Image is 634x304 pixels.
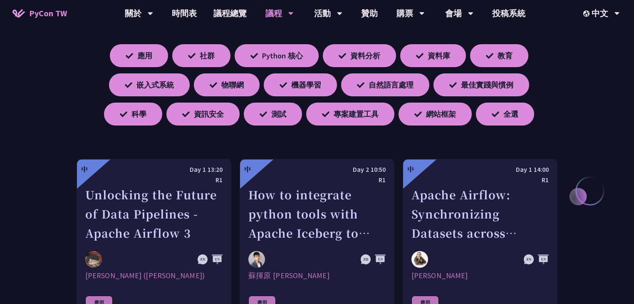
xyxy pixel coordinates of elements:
div: R1 [248,175,386,185]
div: [PERSON_NAME] [411,271,549,281]
label: 機器學習 [264,73,337,96]
div: R1 [411,175,549,185]
div: 蘇揮原 [PERSON_NAME] [248,271,386,281]
img: 蘇揮原 Mars Su [248,251,265,268]
div: 中 [81,164,88,174]
label: 教育 [470,44,528,67]
label: 資訊安全 [166,103,240,126]
label: 科學 [104,103,162,126]
label: 嵌入式系統 [109,73,190,96]
label: 資料庫 [400,44,466,67]
label: 測試 [244,103,302,126]
label: 全選 [476,103,534,126]
a: PyCon TW [4,3,75,24]
label: 社群 [172,44,230,67]
label: 最佳實踐與慣例 [433,73,529,96]
label: 自然語言處理 [341,73,429,96]
span: PyCon TW [29,7,67,20]
div: Day 1 14:00 [411,164,549,175]
div: Day 2 10:50 [248,164,386,175]
div: Unlocking the Future of Data Pipelines - Apache Airflow 3 [85,185,223,243]
label: Python 核心 [235,44,319,67]
div: Day 1 13:20 [85,164,223,175]
label: 應用 [110,44,168,67]
label: 資料分析 [323,44,396,67]
div: 中 [244,164,251,174]
label: 專案建置工具 [306,103,394,126]
img: 李唯 (Wei Lee) [85,251,102,268]
img: Home icon of PyCon TW 2025 [12,9,25,18]
div: 中 [407,164,414,174]
img: Sebastien Crocquevieille [411,251,428,268]
label: 網站框架 [399,103,472,126]
div: Apache Airflow: Synchronizing Datasets across Multiple instances [411,185,549,243]
div: [PERSON_NAME] ([PERSON_NAME]) [85,271,223,281]
label: 物聯網 [194,73,260,96]
div: R1 [85,175,223,185]
img: Locale Icon [583,10,592,17]
div: How to integrate python tools with Apache Iceberg to build ETLT pipeline on Shift-Left Architecture [248,185,386,243]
